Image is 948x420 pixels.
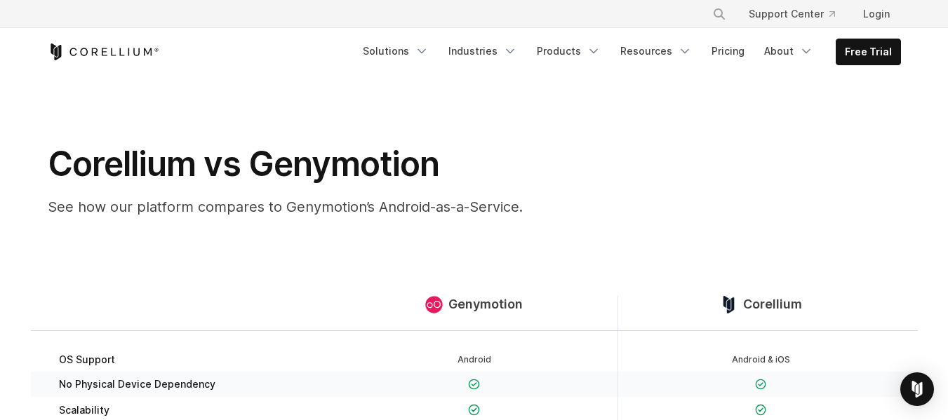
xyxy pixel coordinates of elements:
[852,1,901,27] a: Login
[732,354,790,365] span: Android & iOS
[707,1,732,27] button: Search
[755,404,767,416] img: Checkmark
[59,353,115,366] span: OS Support
[59,378,215,391] span: No Physical Device Dependency
[703,39,753,64] a: Pricing
[458,354,491,365] span: Android
[756,39,822,64] a: About
[448,297,523,313] span: Genymotion
[354,39,437,64] a: Solutions
[743,297,802,313] span: Corellium
[612,39,700,64] a: Resources
[468,379,480,391] img: Checkmark
[48,143,609,185] h1: Corellium vs Genymotion
[737,1,846,27] a: Support Center
[440,39,526,64] a: Industries
[755,379,767,391] img: Checkmark
[354,39,901,65] div: Navigation Menu
[48,43,159,60] a: Corellium Home
[425,296,443,313] img: compare_genymotion--large
[59,404,109,416] span: Scalability
[695,1,901,27] div: Navigation Menu
[836,39,900,65] a: Free Trial
[900,372,934,406] div: Open Intercom Messenger
[468,404,480,416] img: Checkmark
[48,196,609,217] p: See how our platform compares to Genymotion’s Android-as-a-Service.
[528,39,609,64] a: Products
